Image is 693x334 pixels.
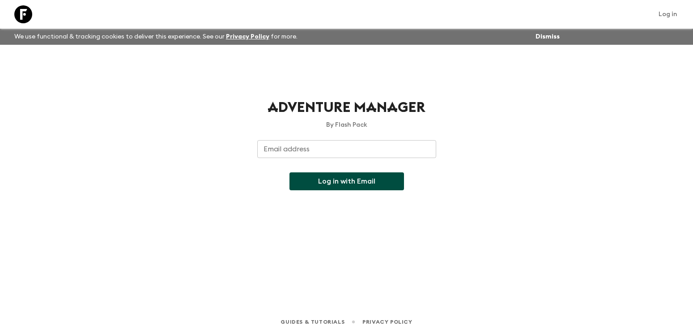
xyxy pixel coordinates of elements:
button: Dismiss [533,30,562,43]
h1: Adventure Manager [257,98,436,117]
a: Guides & Tutorials [281,317,344,327]
button: Log in with Email [289,172,404,190]
p: We use functional & tracking cookies to deliver this experience. See our for more. [11,29,301,45]
a: Log in [654,8,682,21]
p: By Flash Pack [257,120,436,129]
a: Privacy Policy [226,34,269,40]
a: Privacy Policy [362,317,412,327]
